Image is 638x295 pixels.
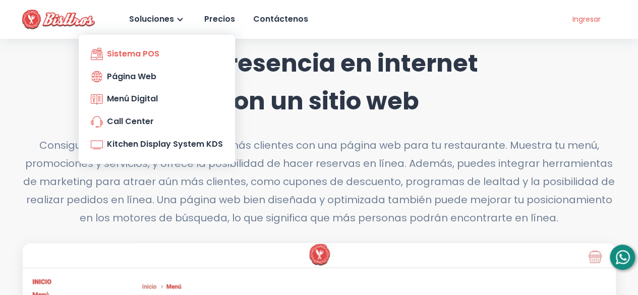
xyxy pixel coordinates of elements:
[202,5,235,33] a: Precios
[87,135,227,154] a: Kitchen Display System KDS
[127,12,174,27] div: Soluciones
[555,11,615,28] a: Ingresar
[22,10,95,29] img: Bisttros POS Logo
[91,114,154,129] div: Call Center
[91,70,156,84] div: Página Web
[570,13,600,26] div: Ingresar
[251,12,308,27] div: Contáctenos
[87,45,227,64] a: Sistema POS
[91,92,158,106] div: Menú Digital
[251,5,308,33] a: Contáctenos
[23,136,616,227] div: Consigue mayor visibilidad y atrae a más clientes con una página web para tu restaurante. Muestra...
[87,68,227,86] a: Página Web
[87,112,227,131] a: Call Center
[91,137,223,152] div: Kitchen Display System KDS
[202,12,235,27] div: Precios
[91,47,159,62] div: Sistema POS
[87,90,227,108] a: Menú Digital
[155,45,483,120] h1: Ten presencia en internet con un sitio web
